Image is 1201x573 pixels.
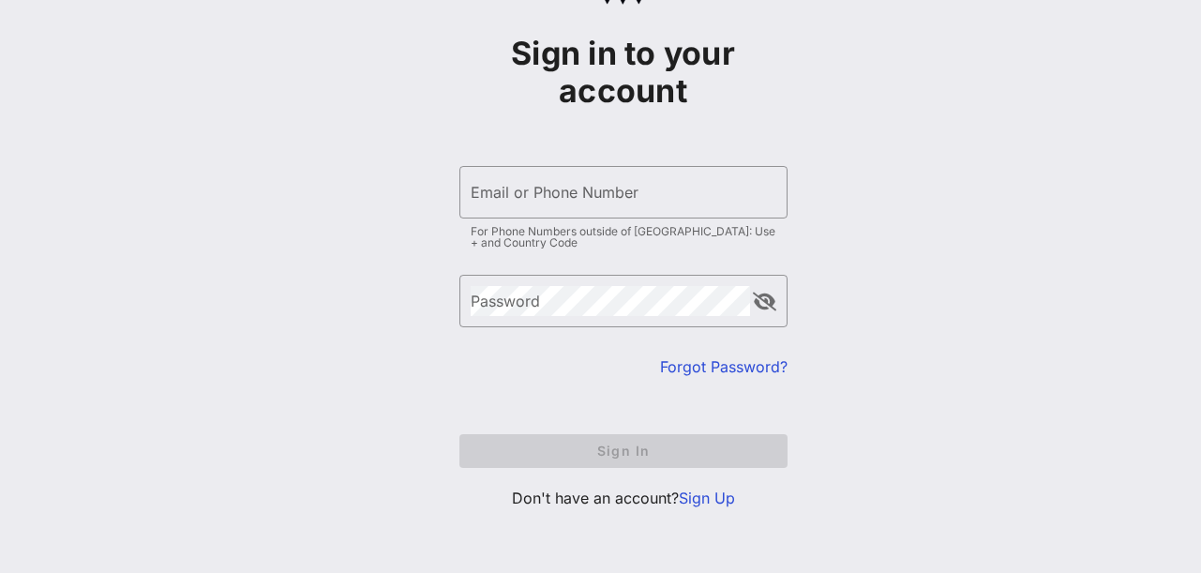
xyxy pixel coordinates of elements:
a: Forgot Password? [660,357,788,376]
button: append icon [753,293,776,311]
div: For Phone Numbers outside of [GEOGRAPHIC_DATA]: Use + and Country Code [471,226,776,249]
h1: Sign in to your account [459,35,788,110]
p: Don't have an account? [459,487,788,509]
a: Sign Up [679,489,735,507]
